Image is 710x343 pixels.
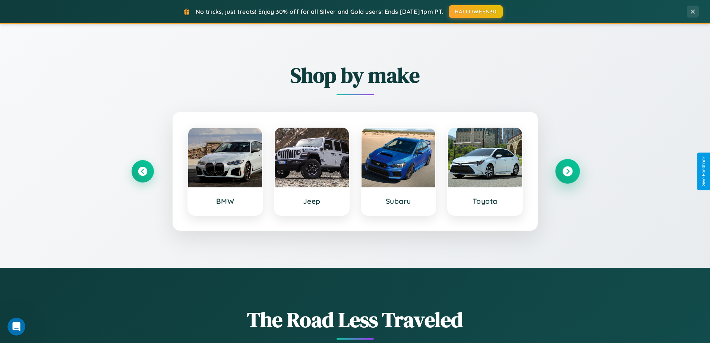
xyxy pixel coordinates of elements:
h2: Shop by make [132,61,579,90]
h3: BMW [196,197,255,206]
h1: The Road Less Traveled [132,305,579,334]
span: No tricks, just treats! Enjoy 30% off for all Silver and Gold users! Ends [DATE] 1pm PT. [196,8,443,15]
button: HALLOWEEN30 [449,5,503,18]
div: Give Feedback [701,156,706,187]
h3: Jeep [282,197,341,206]
h3: Toyota [455,197,515,206]
iframe: Intercom live chat [7,318,25,336]
h3: Subaru [369,197,428,206]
